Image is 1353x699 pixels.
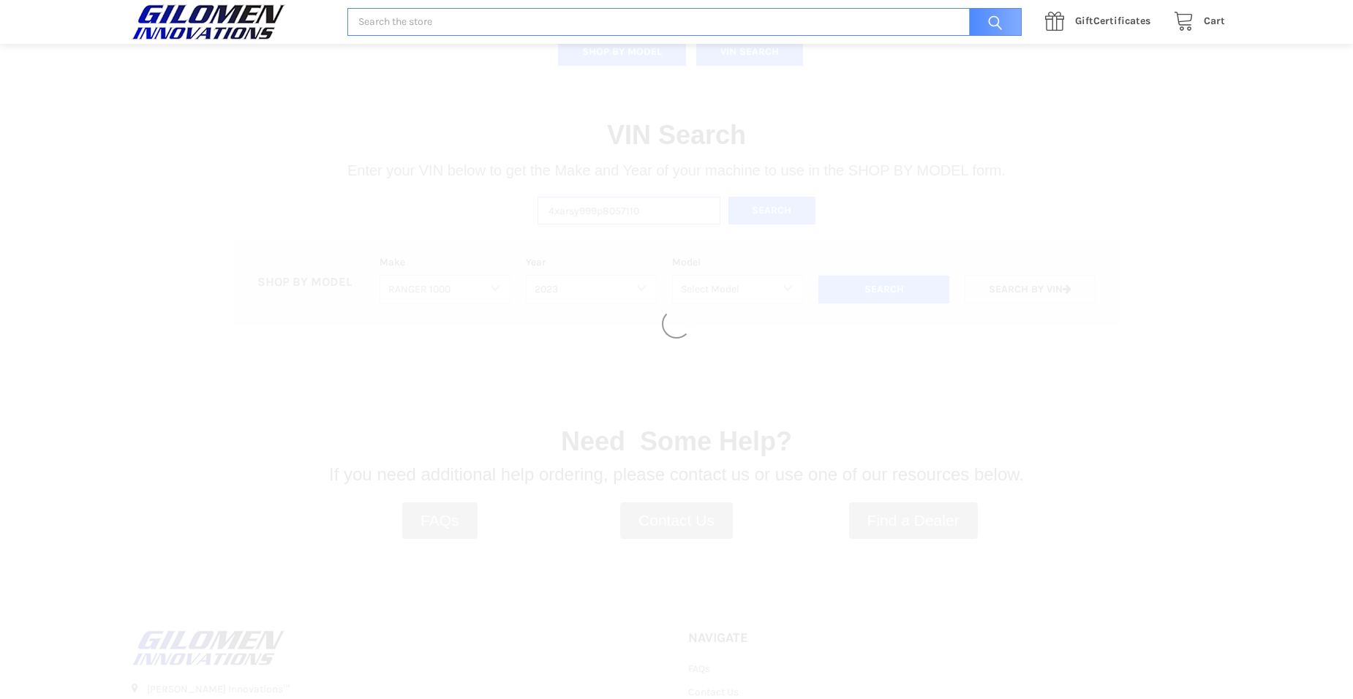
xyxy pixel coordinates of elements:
[128,4,332,40] a: GILOMEN INNOVATIONS
[962,8,1022,37] input: Search
[128,4,289,40] img: GILOMEN INNOVATIONS
[347,8,1022,37] input: Search the store
[1166,12,1225,31] a: Cart
[1037,12,1166,31] a: GiftCertificates
[1075,15,1093,27] span: Gift
[1204,15,1225,27] span: Cart
[1075,15,1150,27] span: Certificates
